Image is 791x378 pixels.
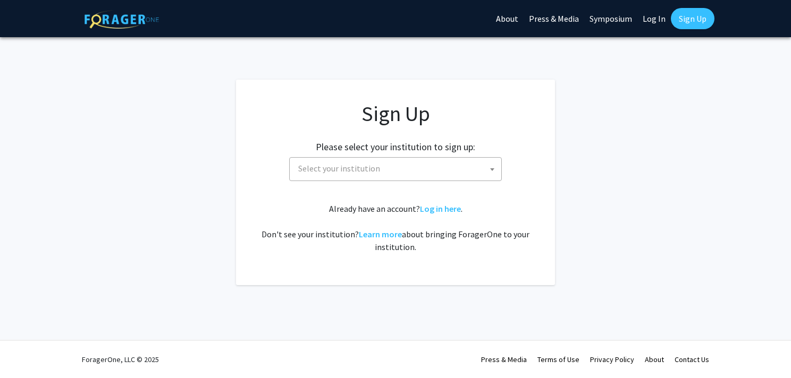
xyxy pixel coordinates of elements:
a: About [645,355,664,364]
a: Press & Media [481,355,527,364]
a: Contact Us [675,355,709,364]
a: Terms of Use [537,355,579,364]
a: Sign Up [671,8,714,29]
h2: Please select your institution to sign up: [316,141,475,153]
a: Log in here [420,203,461,214]
div: Already have an account? . Don't see your institution? about bringing ForagerOne to your institut... [257,202,534,253]
span: Select your institution [298,163,380,174]
div: ForagerOne, LLC © 2025 [82,341,159,378]
a: Learn more about bringing ForagerOne to your institution [359,229,402,239]
span: Select your institution [289,157,502,181]
a: Privacy Policy [590,355,634,364]
h1: Sign Up [257,101,534,126]
span: Select your institution [294,158,501,179]
img: ForagerOne Logo [85,10,159,29]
